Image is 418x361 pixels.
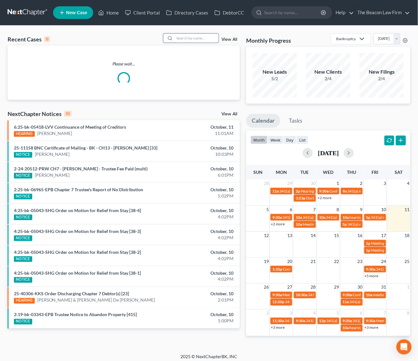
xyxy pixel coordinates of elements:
a: 25-40306-KKS Order Discharging Chapter 7 Debtor(s) [23] [14,291,129,297]
span: 12p [319,319,326,323]
div: October, 10 [165,249,233,255]
span: 9:30a [343,293,352,297]
a: Client Portal [122,7,163,18]
div: NOTICE [14,319,32,325]
a: +3 more [365,325,379,330]
span: 24 [380,258,387,265]
span: 2 [360,180,363,187]
span: 9:30a [272,293,282,297]
span: 9:30a [296,319,305,323]
span: 341(a) meeting for [PERSON_NAME] [308,293,369,297]
span: 4 [313,309,317,317]
div: October, 10 [165,187,233,193]
span: 10a [296,222,302,227]
span: 341(a) meeting for [PERSON_NAME] [285,300,346,304]
a: Directory Cases [163,7,211,18]
span: 10a [366,293,373,297]
span: 9:20a [343,319,352,323]
span: 19 [263,258,270,265]
button: day [283,136,296,144]
span: 10a [319,215,326,220]
span: Tue [301,169,309,175]
span: 8 [336,206,340,213]
span: 341(a) meeting for [PERSON_NAME] [348,222,409,227]
span: 15 [334,232,340,239]
span: 2p [296,189,300,193]
div: NOTICE [14,256,32,262]
span: 1:35p [272,267,282,272]
div: New Clients [306,68,350,76]
span: 11 [404,206,410,213]
a: +2 more [318,195,332,200]
div: October, 10 [165,207,233,214]
a: Tasks [283,114,308,128]
h2: [DATE] [318,150,339,156]
p: Please wait... [8,61,240,67]
div: NextChapter Notices [8,110,71,118]
a: 25-11158 BNC Certificate of Mailing - BK - CH13 - [PERSON_NAME] [33] [14,145,157,150]
span: 341(a) meeting for [PERSON_NAME] & [PERSON_NAME] [282,215,377,220]
div: HEARING [14,131,35,137]
input: Search by name... [264,7,322,18]
div: 2/4 [306,76,350,82]
span: Meeting of Creditors for [PERSON_NAME] & [PERSON_NAME] [282,293,386,297]
span: Mon [276,169,287,175]
div: October, 10 [165,270,233,276]
span: New Case [66,10,87,15]
div: 1:00PM [165,318,233,324]
span: 25 [404,258,410,265]
div: 4:02PM [165,276,233,283]
div: 6:01PM [165,172,233,178]
span: 13 [287,232,293,239]
a: 4:25-bk-05043-SHG Order on Motion for Relief from Stay [38-2] [14,249,141,255]
span: 17 [380,232,387,239]
span: 29 [334,284,340,291]
a: View All [221,112,237,116]
div: 2/4 [360,76,404,82]
button: week [268,136,283,144]
div: Bankruptcy [336,36,356,41]
span: 9:30a [366,319,376,323]
a: 4:25-bk-05043-SHG Order on Motion for Relief from Stay [38-4] [14,208,141,213]
a: 6:25-bk-05418-LVV Continuance of Meeting of Creditors [14,124,126,130]
span: 7 [313,206,317,213]
a: 4:25-bk-05043-SHG Order on Motion for Relief from Stay [38-3] [14,229,141,234]
a: +5 more [365,273,379,278]
div: New Leads [253,68,297,76]
span: Docket Text: for [PERSON_NAME] and [PERSON_NAME] [306,196,400,200]
span: hearing for [PERSON_NAME] [350,326,398,330]
span: 28 [310,284,317,291]
a: 4:25-bk-05043-SHG Order on Motion for Relief from Stay [38-1] [14,270,141,276]
div: October, 11 [165,124,233,130]
span: 11a [343,300,349,304]
span: 23 [357,258,363,265]
div: October, 10 [165,291,233,297]
span: Thu [347,169,356,175]
button: month [251,136,268,144]
a: 2:25-bk-06965-EPB Chapter 7 Trustee's Report of No Distribution [14,187,143,192]
div: NOTICE [14,277,32,283]
span: hearing for [PERSON_NAME] [350,215,398,220]
a: +3 more [271,325,285,330]
span: Sat [395,169,403,175]
a: View All [221,37,237,42]
div: 5/2 [253,76,297,82]
span: Hearing for [PERSON_NAME] and [PERSON_NAME] [301,189,387,193]
span: 11:30a [272,319,284,323]
span: 22 [334,258,340,265]
a: DebtorCC [211,7,247,18]
a: 2-24-20512-PRW CH7 - [PERSON_NAME] - Trustee Fee Paid (multi) [14,166,148,171]
span: 341(a) meeting for [PERSON_NAME] [348,189,409,193]
span: 341(a) Meeting for [PERSON_NAME] [326,215,388,220]
span: 30 [357,284,363,291]
button: list [296,136,308,144]
span: 341(a) meeting for [PERSON_NAME] [279,189,340,193]
a: Calendar [246,114,280,128]
div: 4:02PM [165,235,233,241]
a: [PERSON_NAME] & [PERSON_NAME] De [PERSON_NAME] [37,297,155,303]
span: 9:30a [319,189,329,193]
span: 10a [343,326,349,330]
span: 1p [366,215,371,220]
a: Home [95,7,122,18]
span: 10a [296,215,302,220]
